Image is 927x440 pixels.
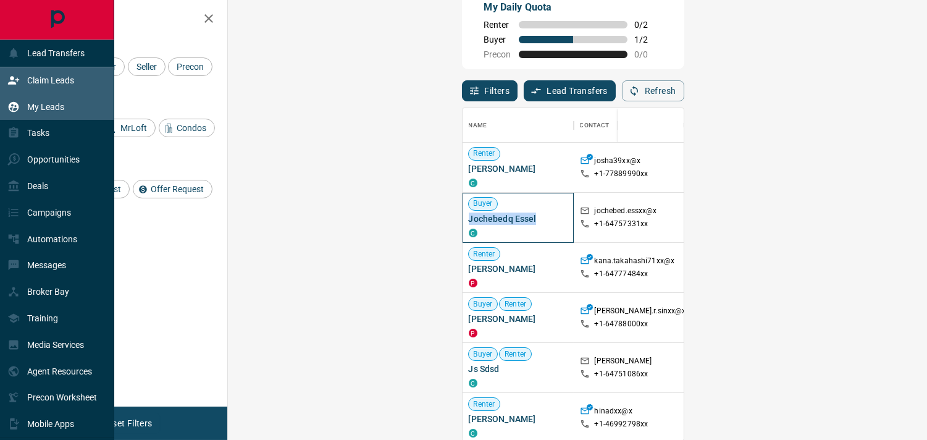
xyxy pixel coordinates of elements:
[595,206,657,219] p: jochebed.essxx@x
[622,80,684,101] button: Refresh
[133,180,212,198] div: Offer Request
[172,62,208,72] span: Precon
[500,349,531,360] span: Renter
[469,379,477,387] div: condos.ca
[595,219,648,229] p: +1- 64757331xx
[469,249,500,260] span: Renter
[595,156,640,169] p: josha39xx@x
[595,356,652,369] p: [PERSON_NAME]
[469,179,477,187] div: condos.ca
[469,198,498,209] span: Buyer
[635,49,662,59] span: 0 / 0
[469,413,568,425] span: [PERSON_NAME]
[462,80,518,101] button: Filters
[469,279,477,287] div: property.ca
[595,406,632,419] p: hinadxx@x
[469,108,487,143] div: Name
[469,148,500,159] span: Renter
[595,256,675,269] p: kana.takahashi71xx@x
[469,299,498,310] span: Buyer
[94,413,160,434] button: Reset Filters
[469,329,477,337] div: property.ca
[469,349,498,360] span: Buyer
[146,184,208,194] span: Offer Request
[595,169,648,179] p: +1- 77889990xx
[484,35,511,44] span: Buyer
[469,263,568,275] span: [PERSON_NAME]
[484,20,511,30] span: Renter
[103,119,156,137] div: MrLoft
[469,363,568,375] span: Js Sdsd
[524,80,616,101] button: Lead Transfers
[128,57,166,76] div: Seller
[469,163,568,175] span: [PERSON_NAME]
[469,229,477,237] div: condos.ca
[469,399,500,410] span: Renter
[595,369,648,379] p: +1- 64751086xx
[595,269,648,279] p: +1- 64777484xx
[172,123,211,133] span: Condos
[132,62,161,72] span: Seller
[469,313,568,325] span: [PERSON_NAME]
[40,12,215,27] h2: Filters
[469,429,477,438] div: condos.ca
[116,123,151,133] span: MrLoft
[469,213,568,225] span: Jochebedq Essel
[595,319,648,329] p: +1- 64788000xx
[463,108,574,143] div: Name
[168,57,212,76] div: Precon
[580,108,610,143] div: Contact
[595,306,686,319] p: [PERSON_NAME].r.sinxx@x
[484,49,511,59] span: Precon
[595,419,648,429] p: +1- 46992798xx
[635,35,662,44] span: 1 / 2
[635,20,662,30] span: 0 / 2
[159,119,215,137] div: Condos
[500,299,531,310] span: Renter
